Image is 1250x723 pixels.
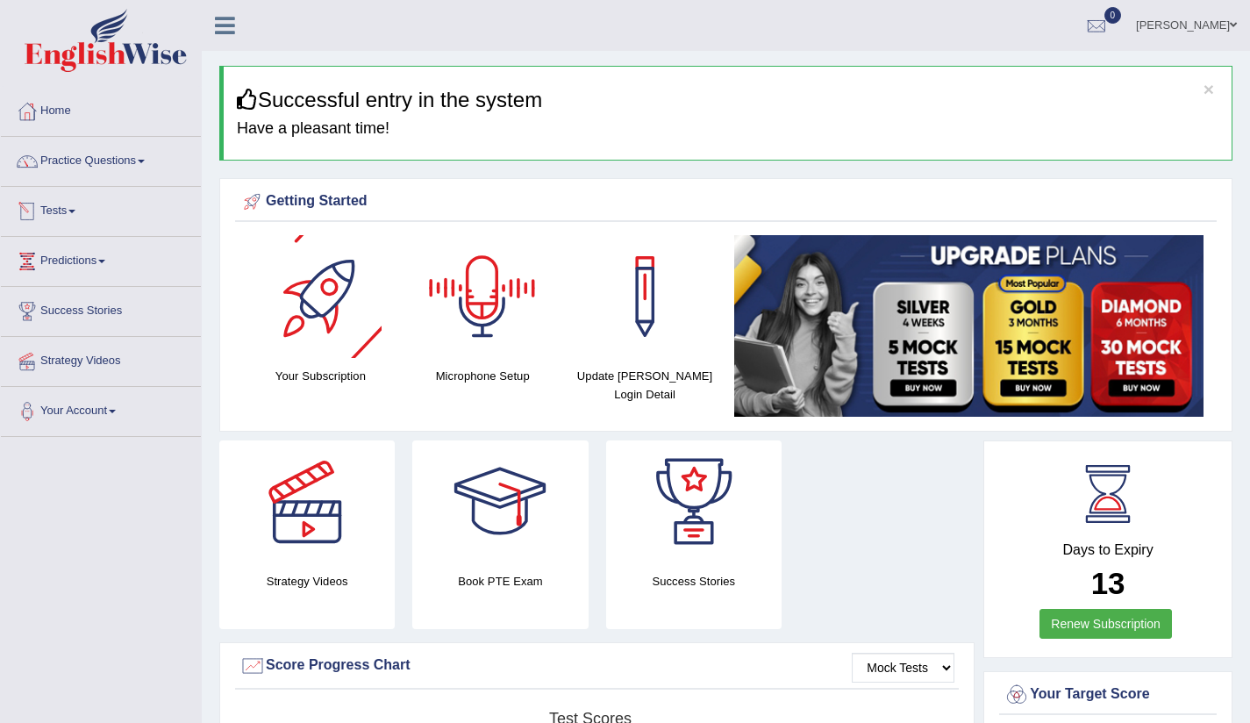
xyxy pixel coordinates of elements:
[219,572,395,591] h4: Strategy Videos
[1,287,201,331] a: Success Stories
[1004,682,1212,708] div: Your Target Score
[1204,80,1214,98] button: ×
[1004,542,1212,558] h4: Days to Expiry
[606,572,782,591] h4: Success Stories
[1,137,201,181] a: Practice Questions
[734,235,1204,417] img: small5.jpg
[1,237,201,281] a: Predictions
[239,653,954,679] div: Score Progress Chart
[248,367,393,385] h4: Your Subscription
[237,89,1218,111] h3: Successful entry in the system
[239,189,1212,215] div: Getting Started
[573,367,718,404] h4: Update [PERSON_NAME] Login Detail
[412,572,588,591] h4: Book PTE Exam
[1,387,201,431] a: Your Account
[1,187,201,231] a: Tests
[1104,7,1122,24] span: 0
[237,120,1218,138] h4: Have a pleasant time!
[1039,609,1172,639] a: Renew Subscription
[411,367,555,385] h4: Microphone Setup
[1,337,201,381] a: Strategy Videos
[1091,566,1125,600] b: 13
[1,87,201,131] a: Home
